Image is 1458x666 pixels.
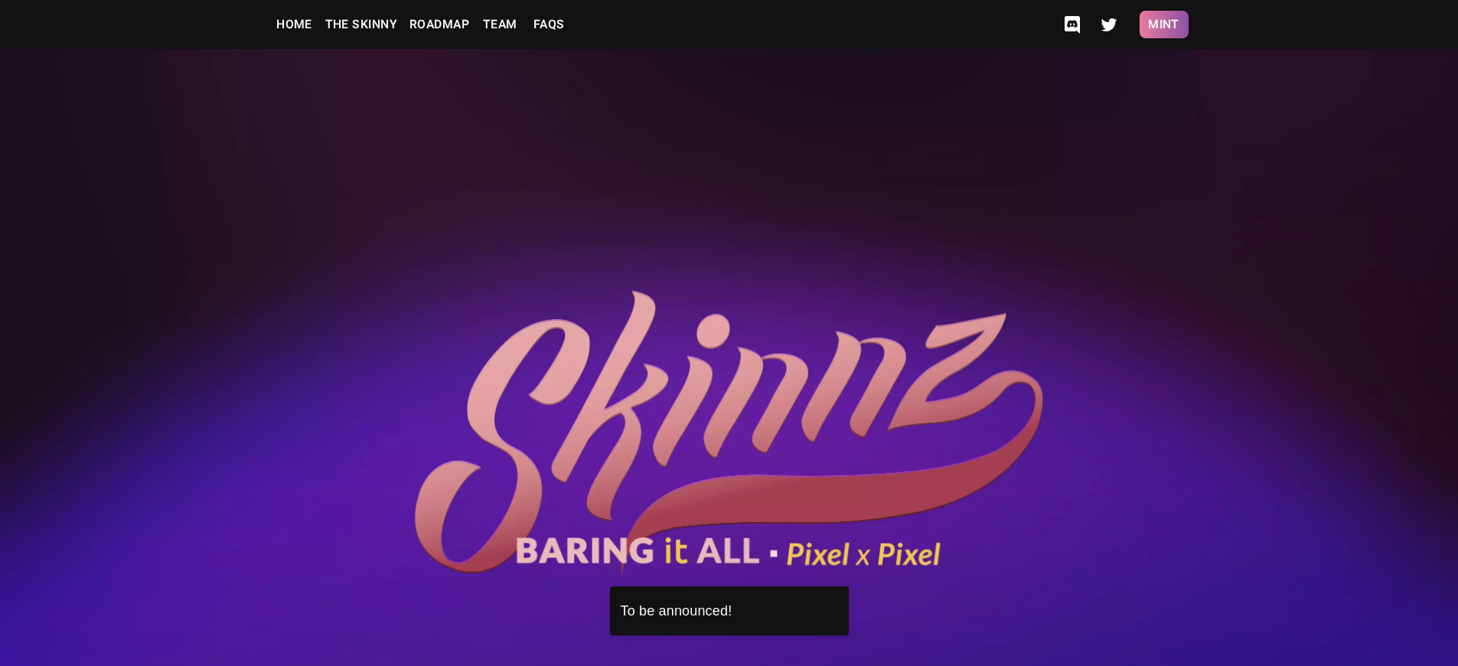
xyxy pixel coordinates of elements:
[270,9,319,40] a: Home
[621,601,838,622] div: To be announced!
[319,9,404,40] a: The Skinny
[403,9,475,40] a: Roadmap
[524,9,573,40] a: FAQs
[1140,11,1189,38] button: Mint
[475,9,524,40] a: Team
